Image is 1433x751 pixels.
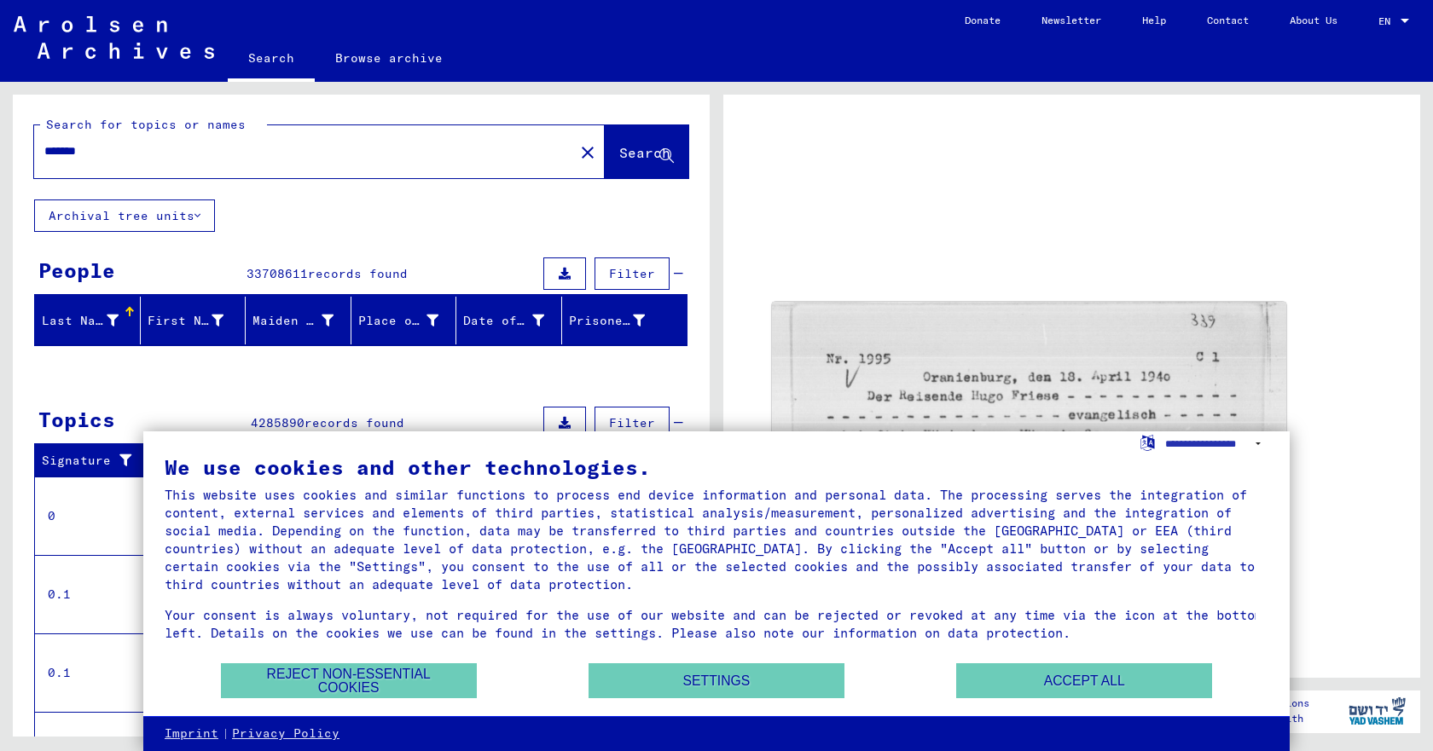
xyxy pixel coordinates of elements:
[577,142,598,163] mat-icon: close
[35,297,141,344] mat-header-cell: Last Name
[1345,690,1409,732] img: yv_logo.png
[246,297,351,344] mat-header-cell: Maiden Name
[221,663,477,698] button: Reject non-essential cookies
[595,407,670,439] button: Filter
[42,452,139,470] div: Signature
[247,266,308,281] span: 33708611
[35,633,153,712] td: 0.1
[232,725,339,742] a: Privacy Policy
[38,404,115,435] div: Topics
[34,199,215,232] button: Archival tree units
[456,297,562,344] mat-header-cell: Date of Birth
[956,663,1212,698] button: Accept all
[46,117,246,132] mat-label: Search for topics or names
[42,312,119,330] div: Last Name
[141,297,247,344] mat-header-cell: First Name
[562,297,687,344] mat-header-cell: Prisoner #
[463,312,544,330] div: Date of Birth
[571,135,605,169] button: Clear
[148,312,224,330] div: First Name
[315,38,463,78] a: Browse archive
[351,297,457,344] mat-header-cell: Place of Birth
[165,486,1268,593] div: This website uses cookies and similar functions to process end device information and personal da...
[305,415,404,430] span: records found
[358,312,439,330] div: Place of Birth
[569,307,667,334] div: Prisoner #
[35,477,153,555] td: 0
[358,307,461,334] div: Place of Birth
[589,663,844,698] button: Settings
[252,307,355,334] div: Maiden Name
[38,255,115,286] div: People
[619,144,670,161] span: Search
[595,257,670,290] button: Filter
[251,415,305,430] span: 4285890
[228,38,315,82] a: Search
[35,555,153,633] td: 0.1
[14,16,214,59] img: Arolsen_neg.svg
[165,725,218,742] a: Imprint
[165,606,1268,642] div: Your consent is always voluntary, not required for the use of our website and can be rejected or ...
[1378,15,1397,27] span: EN
[569,312,646,330] div: Prisoner #
[605,125,688,178] button: Search
[463,307,566,334] div: Date of Birth
[252,312,334,330] div: Maiden Name
[42,448,156,475] div: Signature
[148,307,246,334] div: First Name
[609,266,655,281] span: Filter
[165,457,1268,477] div: We use cookies and other technologies.
[308,266,408,281] span: records found
[609,415,655,430] span: Filter
[42,307,140,334] div: Last Name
